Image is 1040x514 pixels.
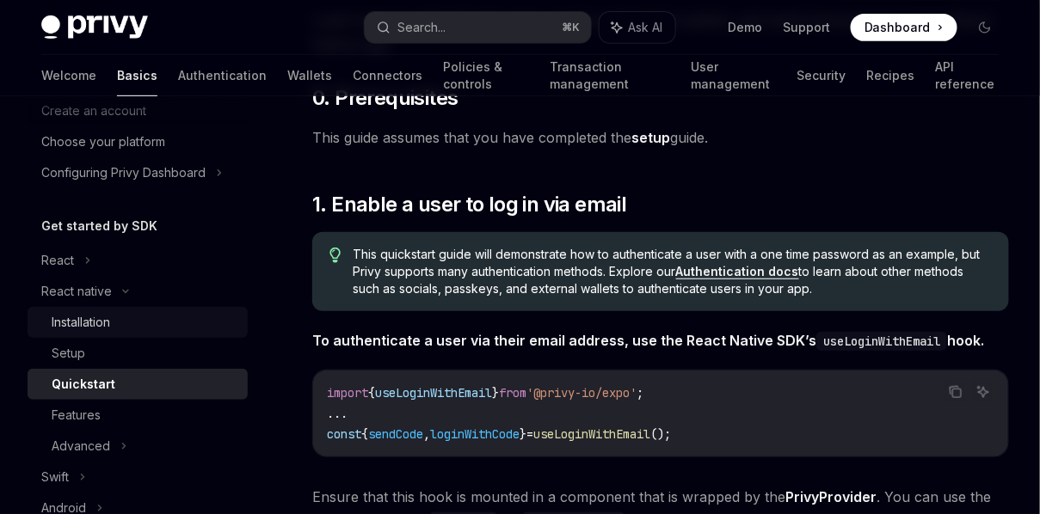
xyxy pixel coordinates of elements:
span: = [526,426,533,442]
a: Wallets [287,55,332,96]
a: Transaction management [551,55,670,96]
a: Security [797,55,846,96]
span: 0. Prerequisites [312,84,458,112]
a: Dashboard [851,14,957,41]
a: Recipes [866,55,914,96]
span: , [423,426,430,442]
a: setup [631,129,670,147]
a: API reference [935,55,999,96]
svg: Tip [329,248,342,263]
div: React [41,250,74,271]
span: } [492,385,499,401]
span: This guide assumes that you have completed the guide. [312,125,1009,150]
div: Setup [52,343,85,364]
span: { [368,385,375,401]
a: Choose your platform [28,126,248,157]
button: Copy the contents from the code block [945,381,967,403]
span: const [327,426,361,442]
a: User management [691,55,776,96]
a: Authentication [178,55,267,96]
a: Policies & controls [443,55,530,96]
div: React native [41,281,112,302]
button: Ask AI [972,381,994,403]
a: Connectors [353,55,422,96]
div: Configuring Privy Dashboard [41,162,206,183]
code: useLoginWithEmail [816,332,947,351]
strong: To authenticate a user via their email address, use the React Native SDK’s hook. [312,332,984,349]
span: 1. Enable a user to log in via email [312,191,626,218]
span: useLoginWithEmail [375,385,492,401]
div: Features [52,405,101,425]
span: import [327,385,368,401]
span: '@privy-io/expo' [526,385,637,401]
div: Swift [41,467,69,487]
div: Choose your platform [41,132,165,152]
div: Installation [52,312,110,333]
a: Authentication docs [676,264,799,279]
button: Search...⌘K [365,12,590,43]
span: useLoginWithEmail [533,426,650,442]
span: { [361,426,368,442]
h5: Get started by SDK [41,216,157,236]
span: ⌘ K [563,21,581,34]
button: Toggle dark mode [971,14,999,41]
div: Quickstart [52,374,115,395]
a: Demo [728,19,762,36]
span: from [499,385,526,401]
span: } [520,426,526,442]
a: Features [28,400,248,431]
img: dark logo [41,15,148,40]
span: sendCode [368,426,423,442]
div: Search... [397,17,446,38]
a: Welcome [41,55,96,96]
a: Installation [28,307,248,338]
span: ... [327,406,348,421]
a: PrivyProvider [785,488,877,506]
span: (); [650,426,671,442]
span: loginWithCode [430,426,520,442]
button: Ask AI [600,12,675,43]
a: Setup [28,338,248,369]
span: Ask AI [629,19,663,36]
span: Dashboard [865,19,931,36]
span: This quickstart guide will demonstrate how to authenticate a user with a one time password as an ... [354,246,992,297]
a: Basics [117,55,157,96]
a: Support [783,19,830,36]
span: ; [637,385,643,401]
div: Advanced [52,436,110,456]
a: Quickstart [28,369,248,400]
